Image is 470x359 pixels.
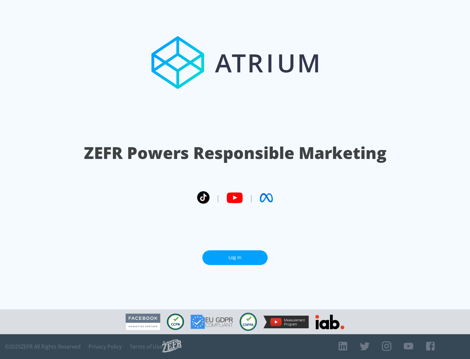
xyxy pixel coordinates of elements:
img: CCPA Compliant [167,314,184,330]
img: GDPR Compliant [191,315,233,329]
a: Log In [202,250,268,265]
span: © 2025 ZEFR All Rights Reserved [5,343,81,350]
span: | [216,193,220,203]
img: COPPA Compliant [240,313,257,331]
img: YouTube Measurement Program [263,316,309,328]
a: Terms of Use [130,343,162,350]
span: | [249,193,253,203]
h1: ZEFR Powers Responsible Marketing [84,142,386,164]
img: Facebook Marketing Partner [126,314,160,330]
a: Privacy Policy [88,343,122,350]
img: IAB [315,315,344,329]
